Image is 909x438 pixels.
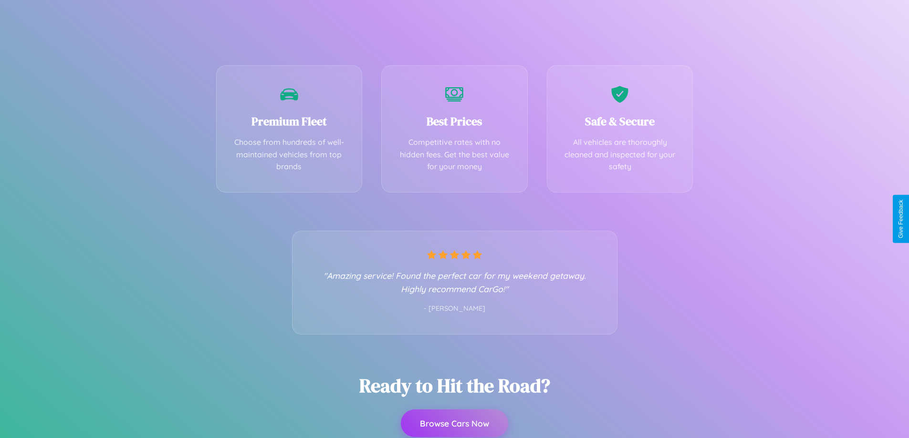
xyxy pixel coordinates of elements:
p: Choose from hundreds of well-maintained vehicles from top brands [231,136,348,173]
p: All vehicles are thoroughly cleaned and inspected for your safety [562,136,679,173]
h3: Premium Fleet [231,113,348,129]
h3: Best Prices [396,113,513,129]
div: Give Feedback [898,200,904,238]
h3: Safe & Secure [562,113,679,129]
p: Competitive rates with no hidden fees. Get the best value for your money [396,136,513,173]
h2: Ready to Hit the Road? [359,373,550,398]
p: "Amazing service! Found the perfect car for my weekend getaway. Highly recommend CarGo!" [312,269,598,295]
p: - [PERSON_NAME] [312,303,598,315]
button: Browse Cars Now [401,409,508,437]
